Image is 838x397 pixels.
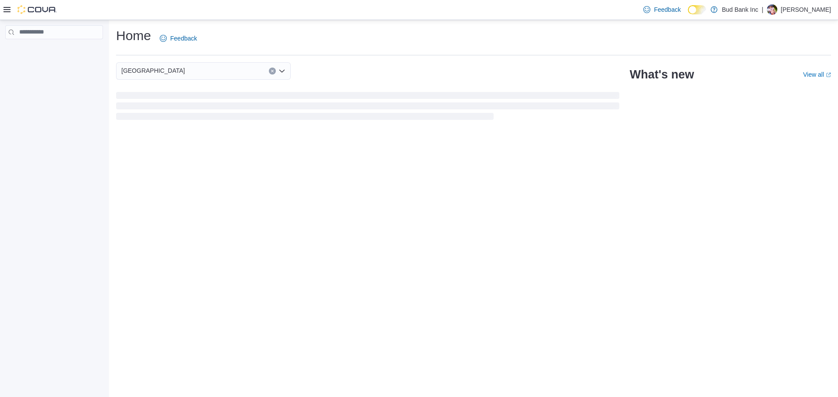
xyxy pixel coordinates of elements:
span: Dark Mode [688,14,688,15]
span: Feedback [654,5,680,14]
input: Dark Mode [688,5,706,14]
span: [GEOGRAPHIC_DATA] [121,65,185,76]
button: Open list of options [278,68,285,75]
span: Loading [116,94,619,122]
p: Bud Bank Inc [722,4,758,15]
h2: What's new [630,68,694,81]
span: Feedback [170,34,197,43]
a: View allExternal link [803,71,831,78]
button: Clear input [269,68,276,75]
p: [PERSON_NAME] [781,4,831,15]
a: Feedback [156,30,200,47]
img: Cova [17,5,57,14]
a: Feedback [640,1,684,18]
svg: External link [826,72,831,78]
div: Darren Lopes [767,4,777,15]
nav: Complex example [5,41,103,62]
p: | [762,4,763,15]
h1: Home [116,27,151,44]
